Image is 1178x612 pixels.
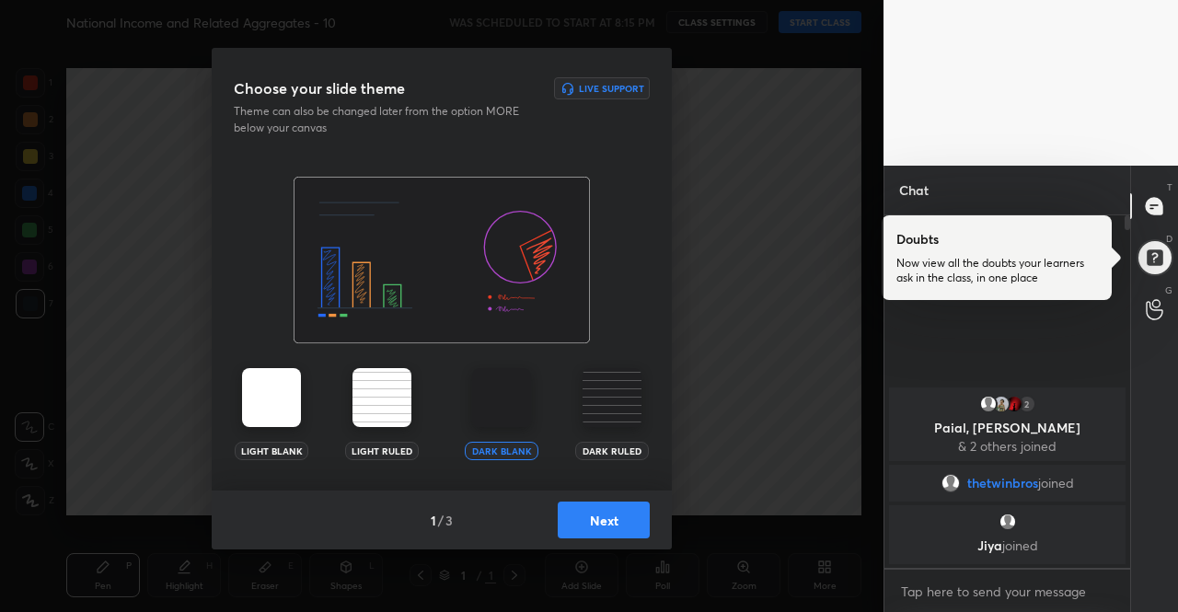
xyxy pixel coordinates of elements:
h4: 3 [445,511,453,530]
p: T [1167,180,1172,194]
h6: Live Support [579,84,644,93]
p: D [1166,232,1172,246]
img: lightRuledTheme.002cd57a.svg [352,368,411,427]
img: thumbnail.jpg [1005,395,1023,413]
span: joined [1038,476,1074,491]
p: Theme can also be changed later from the option MORE below your canvas [234,103,532,136]
div: Light Ruled [345,442,419,460]
img: lightTheme.5bb83c5b.svg [242,368,301,427]
span: thetwinbros [967,476,1038,491]
span: joined [1002,537,1038,554]
div: 2 [1018,395,1036,413]
div: Dark Ruled [575,442,649,460]
h3: Choose your slide theme [234,77,405,99]
div: grid [884,384,1130,568]
div: Light Blank [235,442,308,460]
p: Paial, [PERSON_NAME] [900,421,1114,435]
button: Next [558,502,650,538]
p: G [1165,283,1172,297]
img: default.png [999,513,1017,531]
h4: 1 [431,511,436,530]
p: Jiya [900,538,1114,553]
p: Chat [884,166,943,214]
img: default.png [941,474,960,492]
img: default.png [979,395,998,413]
div: Dark Blank [465,442,538,460]
h4: / [438,511,444,530]
p: & 2 others joined [900,439,1114,454]
img: darkThemeBanner.f801bae7.svg [294,177,590,344]
img: darkRuledTheme.359fb5fd.svg [583,368,641,427]
img: darkTheme.aa1caeba.svg [472,368,531,427]
img: thumbnail.jpg [992,395,1011,413]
